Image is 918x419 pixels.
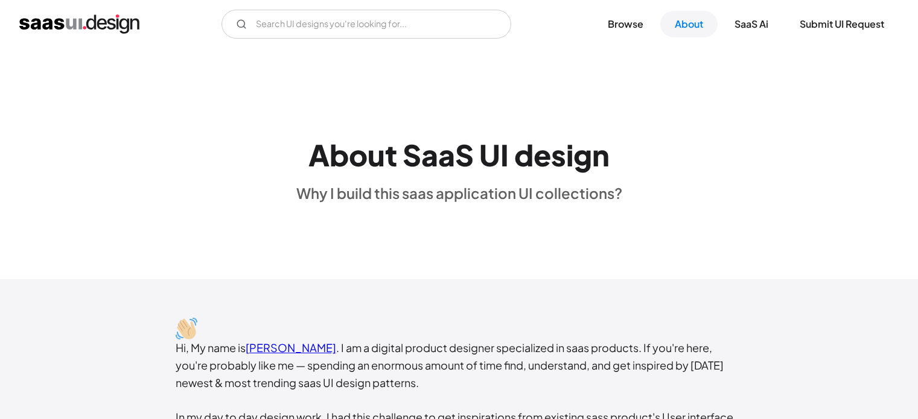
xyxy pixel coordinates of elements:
[296,184,622,202] div: Why I build this saas application UI collections?
[19,14,139,34] a: home
[308,137,610,172] h1: About SaaS UI design
[593,11,658,37] a: Browse
[222,10,511,39] input: Search UI designs you're looking for...
[222,10,511,39] form: Email Form
[246,341,336,354] a: [PERSON_NAME]
[785,11,899,37] a: Submit UI Request
[660,11,718,37] a: About
[720,11,783,37] a: SaaS Ai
